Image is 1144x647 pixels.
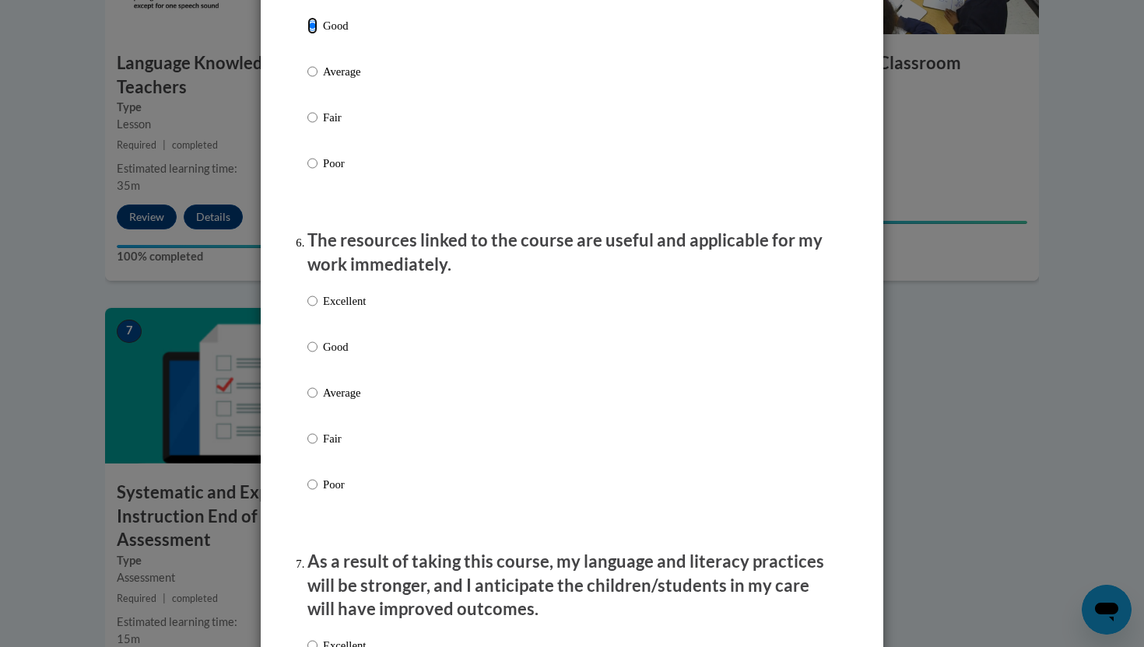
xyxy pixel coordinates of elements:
[307,155,318,172] input: Poor
[323,109,366,126] p: Fair
[307,338,318,355] input: Good
[307,550,837,621] p: As a result of taking this course, my language and literacy practices will be stronger, and I ant...
[307,384,318,401] input: Average
[323,17,366,34] p: Good
[307,229,837,277] p: The resources linked to the course are useful and applicable for my work immediately.
[323,292,366,310] p: Excellent
[323,476,366,493] p: Poor
[307,430,318,447] input: Fair
[323,155,366,172] p: Poor
[307,17,318,34] input: Good
[323,384,366,401] p: Average
[307,292,318,310] input: Excellent
[307,63,318,80] input: Average
[307,476,318,493] input: Poor
[307,109,318,126] input: Fair
[323,63,366,80] p: Average
[323,430,366,447] p: Fair
[323,338,366,355] p: Good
